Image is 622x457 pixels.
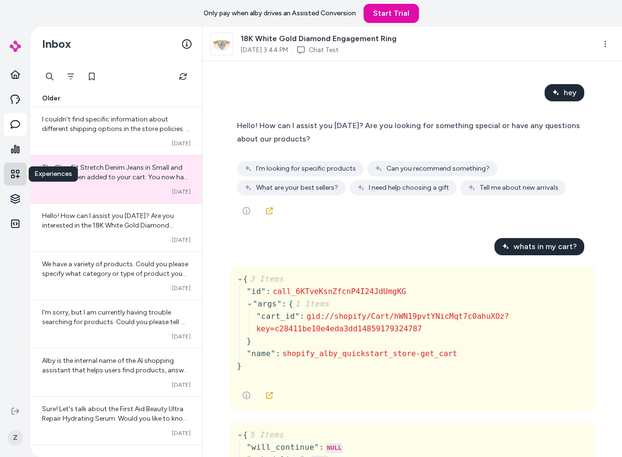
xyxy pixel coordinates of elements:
[172,429,191,437] span: [DATE]
[247,349,276,358] span: " name "
[237,201,256,220] button: See more
[276,348,280,359] div: :
[172,140,191,147] span: [DATE]
[480,183,558,193] span: Tell me about new arrivals
[247,443,319,452] span: " will_continue "
[31,107,202,155] a: I couldn't find specific information about different shipping options in the store policies. If y...
[564,87,577,98] span: hey
[241,45,288,55] span: [DATE] 3:44 PM
[8,430,23,446] span: Z
[300,311,305,322] div: :
[172,381,191,389] span: [DATE]
[61,67,80,86] button: Filter
[514,241,577,252] span: whats in my cart?
[173,67,193,86] button: Refresh
[211,33,233,55] img: Linny---14K-Yellow-Gold-Round-Bezel-Set-Diamond-Engagement-Ring_ER16526R8Y4JJJ-1.jpg
[248,430,284,439] span: 5 Items
[42,163,191,210] span: The Slim-Fit Stretch Denim Jeans in Small and Red have been added to your cart. You now have 2 it...
[31,155,202,203] a: The Slim-Fit Stretch Denim Jeans in Small and Red have been added to your cart. You now have 2 it...
[42,260,188,297] span: We have a variety of products. Could you please specify what category or type of product you are ...
[10,41,21,52] img: alby Logo
[237,361,242,370] span: }
[326,443,343,454] div: NULL
[282,349,457,358] span: shopify_alby_quickstart_store-get_cart
[247,287,266,296] span: " id "
[31,203,202,251] a: Hello! How can I assist you [DATE]? Are you interested in the 18K White Gold Diamond Engagement R...
[31,396,202,445] a: Sure! Let's talk about the First Aid Beauty Ultra Repair Hydrating Serum. Would you like to know ...
[237,386,256,405] button: See more
[172,236,191,244] span: [DATE]
[256,312,509,333] span: gid://shopify/Cart/hWN19pvtYNicMqt7c0ahuXOz?key=c28411be10e4eda3dd14859179324787
[241,33,397,44] span: 18K White Gold Diamond Engagement Ring
[386,164,490,174] span: Can you recommend something?
[6,423,25,453] button: Z
[289,299,329,308] span: {
[31,251,202,300] a: We have a variety of products. Could you please specify what category or type of product you are ...
[247,337,251,346] span: }
[42,115,190,162] span: I couldn't find specific information about different shipping options in the store policies. If y...
[256,164,356,174] span: I'm looking for specific products
[266,286,271,297] div: :
[256,183,338,193] span: What are your best sellers?
[31,348,202,396] a: Alby is the internal name of the AI shopping assistant that helps users find products, answer que...
[172,284,191,292] span: [DATE]
[282,298,287,310] div: :
[273,287,406,296] span: call_6KTveKsnZfcnP4I24JdUmgKG
[42,212,174,249] span: Hello! How can I assist you [DATE]? Are you interested in the 18K White Gold Diamond Engagement R...
[42,308,190,364] span: I'm sorry, but I am currently having trouble searching for products. Could you please tell me mor...
[309,45,339,55] a: Chat Test
[243,430,284,439] span: {
[29,166,78,182] div: Experiences
[172,188,191,196] span: [DATE]
[31,300,202,348] a: I'm sorry, but I am currently having trouble searching for products. Could you please tell me mor...
[319,442,324,453] div: :
[253,299,282,308] span: " args "
[248,274,284,283] span: 3 Items
[256,312,300,321] span: " cart_id "
[364,4,419,23] a: Start Trial
[42,37,71,51] h2: Inbox
[369,183,449,193] span: I need help choosing a gift
[42,94,60,103] span: Older
[237,121,580,143] span: Hello! How can I assist you [DATE]? Are you looking for something special or have any questions a...
[204,9,356,18] p: Only pay when alby drives an Assisted Conversion
[293,299,329,308] span: 1 Items
[243,274,284,283] span: {
[172,333,191,340] span: [DATE]
[292,45,293,55] span: ·
[42,357,190,422] span: Alby is the internal name of the AI shopping assistant that helps users find products, answer que...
